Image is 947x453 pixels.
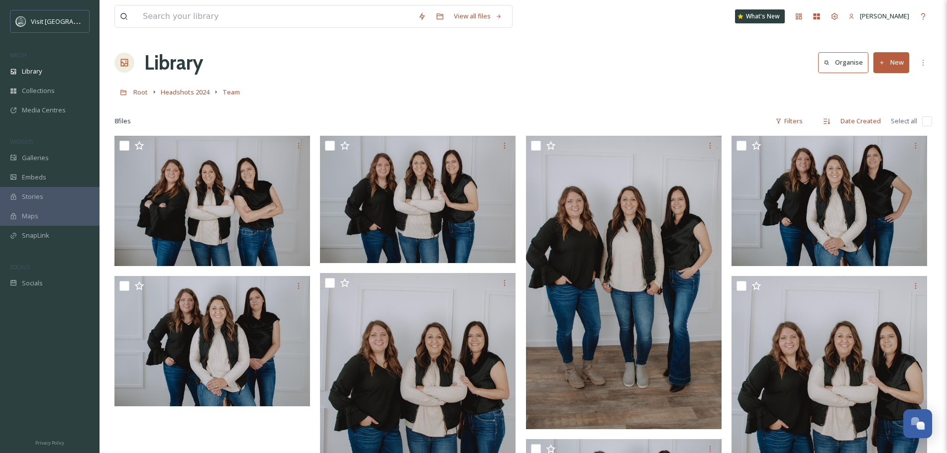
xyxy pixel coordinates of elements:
img: EKS_0088-Edit.JPG [114,136,310,266]
span: Media Centres [22,105,66,115]
span: Headshots 2024 [161,88,210,96]
a: Library [144,48,203,78]
a: Root [133,86,148,98]
span: Maps [22,211,38,221]
a: Team [222,86,240,98]
img: EKS_0085.JPG [114,276,310,406]
a: What's New [735,9,785,23]
a: Headshots 2024 [161,86,210,98]
span: Collections [22,86,55,95]
img: EKS_0093-Edit.JPG [320,136,516,264]
a: Privacy Policy [35,436,64,448]
span: Visit [GEOGRAPHIC_DATA] [31,16,108,26]
span: Socials [22,278,43,288]
span: MEDIA [10,51,27,59]
input: Search your library [138,5,413,27]
img: watertown-convention-and-visitors-bureau.jpg [16,16,26,26]
span: Library [22,67,42,76]
span: Root [133,88,148,96]
button: Organise [818,52,868,73]
span: Galleries [22,153,49,163]
img: EKS_0097.JPG [526,136,722,429]
span: SOCIALS [10,263,30,271]
button: New [873,52,909,73]
span: WIDGETS [10,138,33,145]
span: Embeds [22,173,46,182]
span: Stories [22,192,43,201]
span: [PERSON_NAME] [860,11,909,20]
span: SnapLink [22,231,49,240]
div: Date Created [836,111,886,131]
img: EKS_0086.JPG [732,136,927,266]
span: Team [222,88,240,96]
div: Filters [770,111,808,131]
span: Select all [891,116,917,126]
span: Privacy Policy [35,440,64,446]
a: [PERSON_NAME] [843,6,914,26]
a: Organise [818,52,873,73]
span: 8 file s [114,116,131,126]
a: View all files [449,6,507,26]
button: Open Chat [903,409,932,438]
